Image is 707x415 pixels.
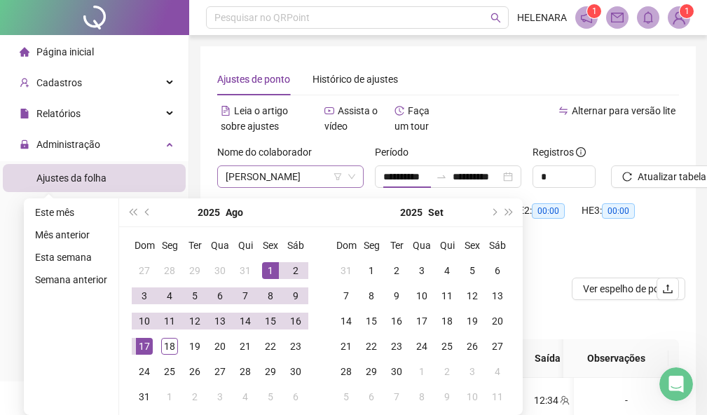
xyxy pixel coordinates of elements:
[464,338,481,355] div: 26
[363,287,380,304] div: 8
[334,233,359,258] th: Dom
[157,359,182,384] td: 2025-08-25
[20,78,29,88] span: user-add
[212,363,228,380] div: 27
[489,262,506,279] div: 6
[428,198,444,226] button: month panel
[36,172,107,184] span: Ajustes da folha
[258,384,283,409] td: 2025-09-05
[489,287,506,304] div: 13
[262,313,279,329] div: 15
[489,338,506,355] div: 27
[533,144,586,160] span: Registros
[258,258,283,283] td: 2025-08-01
[359,384,384,409] td: 2025-10-06
[132,258,157,283] td: 2025-07-27
[388,363,405,380] div: 30
[611,11,624,24] span: mail
[258,233,283,258] th: Sex
[359,308,384,334] td: 2025-09-15
[334,359,359,384] td: 2025-09-28
[140,198,156,226] button: prev-year
[186,338,203,355] div: 19
[464,262,481,279] div: 5
[348,172,356,181] span: down
[338,388,355,405] div: 5
[489,363,506,380] div: 4
[485,334,510,359] td: 2025-09-27
[359,233,384,258] th: Seg
[502,198,517,226] button: super-next-year
[439,313,455,329] div: 18
[221,106,231,116] span: file-text
[460,334,485,359] td: 2025-09-26
[132,334,157,359] td: 2025-08-17
[262,338,279,355] div: 22
[136,262,153,279] div: 27
[334,258,359,283] td: 2025-08-31
[517,10,567,25] span: HELENARA
[638,169,706,184] span: Atualizar tabela
[394,105,430,132] span: Faça um tour
[662,283,673,294] span: upload
[685,6,689,16] span: 1
[29,249,113,266] li: Esta semana
[313,74,398,85] span: Histórico de ajustes
[136,388,153,405] div: 31
[413,388,430,405] div: 8
[237,363,254,380] div: 28
[20,140,29,149] span: lock
[157,308,182,334] td: 2025-08-11
[400,198,423,226] button: year panel
[510,339,593,378] th: Saída 1
[287,388,304,405] div: 6
[233,283,258,308] td: 2025-08-07
[212,287,228,304] div: 6
[680,4,694,18] sup: Atualize o seu contato no menu Meus Dados
[460,283,485,308] td: 2025-09-12
[283,283,308,308] td: 2025-08-09
[207,334,233,359] td: 2025-08-20
[237,338,254,355] div: 21
[186,388,203,405] div: 2
[237,388,254,405] div: 4
[583,281,674,297] span: Ver espelho de ponto
[258,359,283,384] td: 2025-08-29
[237,313,254,329] div: 14
[359,334,384,359] td: 2025-09-22
[642,11,654,24] span: bell
[29,271,113,288] li: Semana anterior
[409,384,434,409] td: 2025-10-08
[132,359,157,384] td: 2025-08-24
[384,308,409,334] td: 2025-09-16
[161,262,178,279] div: 28
[212,338,228,355] div: 20
[464,388,481,405] div: 10
[262,388,279,405] div: 5
[258,334,283,359] td: 2025-08-22
[532,203,565,219] span: 00:00
[283,359,308,384] td: 2025-08-30
[572,105,675,116] span: Alternar para versão lite
[572,278,685,300] button: Ver espelho de ponto
[388,313,405,329] div: 16
[375,144,418,160] label: Período
[486,198,501,226] button: next-year
[287,262,304,279] div: 2
[363,363,380,380] div: 29
[262,287,279,304] div: 8
[384,384,409,409] td: 2025-10-07
[36,108,81,119] span: Relatórios
[388,388,405,405] div: 7
[283,384,308,409] td: 2025-09-06
[363,338,380,355] div: 22
[226,198,243,226] button: month panel
[36,77,82,88] span: Cadastros
[212,388,228,405] div: 3
[182,283,207,308] td: 2025-08-05
[287,287,304,304] div: 9
[489,388,506,405] div: 11
[485,359,510,384] td: 2025-10-04
[460,258,485,283] td: 2025-09-05
[409,258,434,283] td: 2025-09-03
